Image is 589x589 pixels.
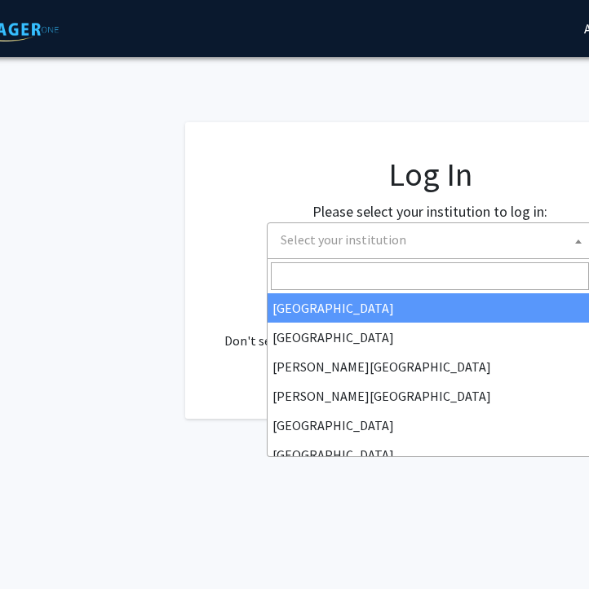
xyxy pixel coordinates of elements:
label: Please select your institution to log in: [312,200,547,222]
span: Select your institution [281,231,406,248]
iframe: Chat [12,516,69,577]
input: Search [271,262,589,290]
